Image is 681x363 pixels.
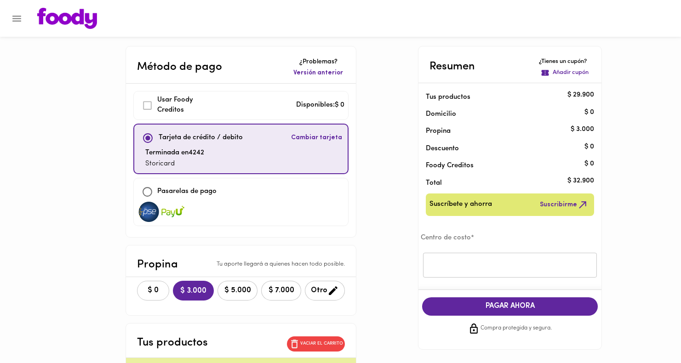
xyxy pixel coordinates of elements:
button: Menu [6,7,28,30]
p: Tus productos [137,335,208,351]
button: PAGAR AHORA [422,297,598,315]
img: visa [161,202,184,222]
span: $ 3.000 [180,287,206,295]
p: Propina [426,126,579,136]
p: Terminada en 4242 [145,148,204,159]
span: Suscríbete y ahorra [429,199,492,210]
p: Descuento [426,144,459,153]
span: Cambiar tarjeta [291,133,342,142]
p: Añadir cupón [553,68,589,77]
button: Cambiar tarjeta [289,128,344,148]
button: Suscribirme [538,197,590,212]
span: $ 7.000 [267,286,295,295]
p: Usar Foody Creditos [157,95,220,116]
p: Storicard [145,159,204,170]
p: Vaciar el carrito [300,340,343,347]
p: Propina [137,256,178,273]
span: Otro [311,285,339,296]
span: Suscribirme [540,199,589,210]
p: Resumen [429,58,475,75]
button: $ 7.000 [261,281,301,301]
p: Tu aporte llegará a quienes hacen todo posible. [217,260,345,269]
p: Total [426,178,579,188]
p: $ 0 [584,108,594,117]
button: Otro [305,281,345,301]
p: $ 0 [584,142,594,152]
p: Domicilio [426,109,456,119]
span: Compra protegida y segura. [481,324,552,333]
img: logo.png [37,8,97,29]
p: Centro de costo* [421,233,599,243]
p: Tarjeta de crédito / debito [159,133,243,143]
iframe: Messagebird Livechat Widget [628,310,672,354]
p: $ 3.000 [571,125,594,134]
p: ¿Problemas? [292,57,345,67]
button: Versión anterior [292,67,345,79]
p: Pasarelas de pago [157,187,217,197]
p: $ 29.900 [567,91,594,100]
span: $ 0 [143,286,163,295]
p: Disponibles: $ 0 [296,100,344,111]
p: $ 0 [584,159,594,169]
p: Tus productos [426,92,579,102]
p: ¿Tienes un cupón? [539,57,590,66]
span: Versión anterior [293,68,343,78]
button: Añadir cupón [539,67,590,79]
img: visa [137,202,160,222]
p: $ 32.900 [567,176,594,186]
span: PAGAR AHORA [431,302,589,311]
button: Vaciar el carrito [287,336,345,352]
button: $ 3.000 [173,281,214,301]
p: Método de pago [137,59,222,75]
p: Foody Creditos [426,161,579,170]
button: $ 5.000 [217,281,258,301]
button: $ 0 [137,281,169,301]
span: $ 5.000 [223,286,252,295]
